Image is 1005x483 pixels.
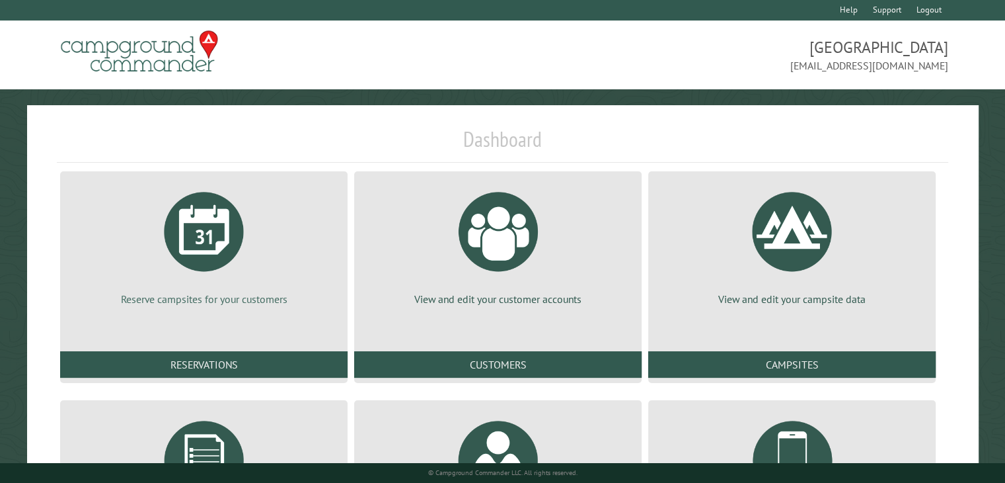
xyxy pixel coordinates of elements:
a: Campsites [648,351,936,378]
span: [GEOGRAPHIC_DATA] [EMAIL_ADDRESS][DOMAIN_NAME] [503,36,948,73]
p: View and edit your campsite data [664,292,920,306]
p: View and edit your customer accounts [370,292,626,306]
a: View and edit your customer accounts [370,182,626,306]
p: Reserve campsites for your customers [76,292,332,306]
a: Customers [354,351,642,378]
h1: Dashboard [57,126,948,163]
img: Campground Commander [57,26,222,77]
small: © Campground Commander LLC. All rights reserved. [428,468,577,477]
a: View and edit your campsite data [664,182,920,306]
a: Reserve campsites for your customers [76,182,332,306]
a: Reservations [60,351,348,378]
